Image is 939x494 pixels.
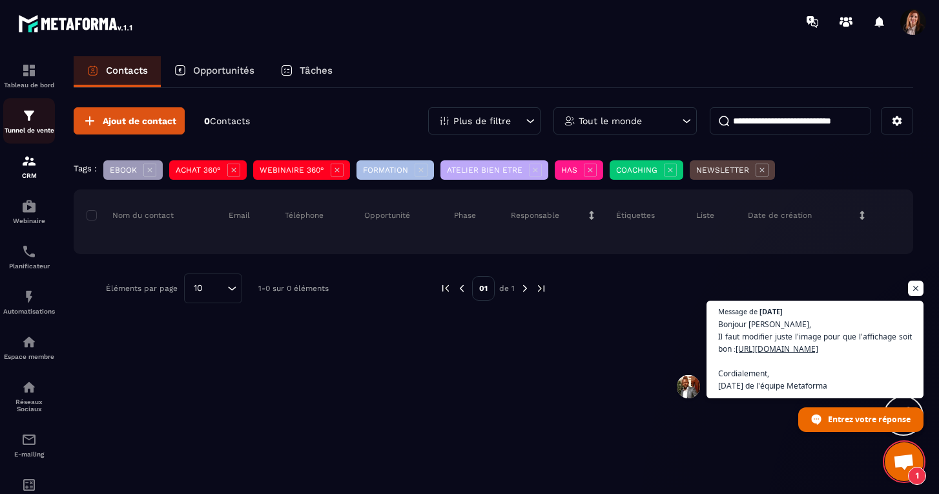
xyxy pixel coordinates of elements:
span: 10 [189,281,207,295]
p: 1-0 sur 0 éléments [258,284,329,293]
p: Éléments par page [106,284,178,293]
p: Webinaire [3,217,55,224]
span: [DATE] [759,308,783,315]
img: formation [21,108,37,124]
p: Nom du contact [87,210,174,220]
p: HAS [561,166,577,175]
a: social-networksocial-networkRéseaux Sociaux [3,370,55,422]
a: formationformationCRM [3,144,55,189]
p: Phase [454,210,476,220]
div: Search for option [184,274,242,303]
p: 0 [204,115,250,127]
img: prev [440,283,451,294]
p: Tâches [300,65,333,76]
button: Ajout de contact [74,107,185,134]
p: Tableau de bord [3,81,55,89]
p: ATELIER BIEN ETRE [447,166,522,175]
img: next [519,283,531,294]
a: emailemailE-mailing [3,422,55,467]
p: COACHING [616,166,657,175]
p: FORMATION [363,166,408,175]
a: Opportunités [161,56,267,87]
p: Tout le monde [579,116,642,125]
p: Plus de filtre [453,116,511,125]
img: email [21,432,37,447]
img: prev [456,283,468,294]
p: CRM [3,172,55,179]
a: automationsautomationsWebinaire [3,189,55,234]
p: Espace membre [3,353,55,360]
p: Automatisations [3,308,55,315]
p: de 1 [499,283,515,294]
p: Liste [696,210,714,220]
p: Email [229,210,250,220]
p: Réseaux Sociaux [3,398,55,413]
span: Message de [718,308,758,315]
p: Opportunités [193,65,254,76]
a: Tâches [267,56,346,87]
img: automations [21,334,37,350]
span: Ajout de contact [103,114,176,127]
img: automations [21,199,37,214]
a: Contacts [74,56,161,87]
p: Date de création [748,210,812,220]
p: Contacts [106,65,148,76]
img: automations [21,289,37,305]
p: Tunnel de vente [3,127,55,134]
p: NEWSLETTER [696,166,749,175]
img: scheduler [21,244,37,259]
a: formationformationTableau de bord [3,53,55,98]
p: ACHAT 360° [176,166,221,175]
p: 01 [472,276,495,301]
img: formation [21,153,37,169]
span: Bonjour [PERSON_NAME], Il faut modifier juste l'image pour que l'affichage soit bon : Cordialemen... [718,318,912,392]
img: accountant [21,477,37,493]
p: Tags : [74,164,97,173]
input: Search for option [207,281,224,295]
p: EBOOK [110,166,137,175]
a: Ouvrir le chat [885,442,924,481]
img: social-network [21,380,37,395]
img: next [535,283,547,294]
p: Planificateur [3,263,55,270]
p: E-mailing [3,451,55,458]
a: formationformationTunnel de vente [3,98,55,144]
p: WEBINAIRE 360° [260,166,324,175]
img: logo [18,12,134,35]
p: Responsable [511,210,559,220]
p: Opportunité [364,210,410,220]
a: schedulerschedulerPlanificateur [3,234,55,279]
span: 1 [908,467,926,485]
span: Entrez votre réponse [828,408,911,431]
a: automationsautomationsEspace membre [3,325,55,370]
img: formation [21,63,37,78]
a: automationsautomationsAutomatisations [3,279,55,325]
p: Téléphone [285,210,324,220]
span: Contacts [210,116,250,126]
p: Étiquettes [616,210,655,220]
